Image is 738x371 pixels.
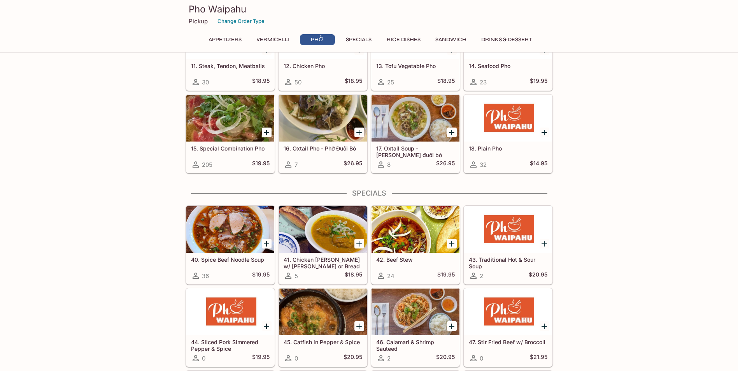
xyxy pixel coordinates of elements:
a: 43. Traditional Hot & Sour Soup2$20.95 [464,206,552,284]
div: 17. Oxtail Soup - Canh đuôi bò [372,95,459,142]
h5: 47. Stir Fried Beef w/ Broccoli [469,339,547,345]
p: Pickup [189,17,208,25]
span: 24 [387,272,394,280]
h3: Pho Waipahu [189,3,550,15]
span: 5 [294,272,298,280]
button: Add 40. Spice Beef Noodle Soup [262,239,272,248]
h5: $19.95 [252,160,270,169]
h5: $26.95 [436,160,455,169]
div: 12. Chicken Pho [279,12,367,59]
a: 46. Calamari & Shrimp Sauteed2$20.95 [371,288,460,367]
div: 41. Chicken curry w/ Rice or Bread [279,206,367,253]
div: 15. Special Combination Pho [186,95,274,142]
span: 0 [294,355,298,362]
div: 40. Spice Beef Noodle Soup [186,206,274,253]
h5: 15. Special Combination Pho [191,145,270,152]
button: Add 43. Traditional Hot & Sour Soup [540,239,549,248]
button: Appetizers [204,34,246,45]
h5: $19.95 [437,271,455,280]
button: Phở [300,34,335,45]
div: 45. Catfish in Pepper & Spice [279,289,367,335]
button: Add 41. Chicken curry w/ Rice or Bread [354,239,364,248]
h5: 14. Seafood Pho [469,63,547,69]
h5: 44. Sliced Pork Simmered Pepper & Spice [191,339,270,352]
h5: $21.95 [530,353,547,363]
h5: 41. Chicken [PERSON_NAME] w/ [PERSON_NAME] or Bread [284,256,362,269]
h5: 46. Calamari & Shrimp Sauteed [376,339,455,352]
div: 13. Tofu Vegetable Pho [372,12,459,59]
a: 15. Special Combination Pho205$19.95 [186,94,275,173]
button: Vermicelli [252,34,294,45]
button: Add 16. Oxtail Pho - Phở Đuôi Bò [354,128,364,137]
div: 47. Stir Fried Beef w/ Broccoli [464,289,552,335]
h5: 16. Oxtail Pho - Phở Đuôi Bò [284,145,362,152]
h5: 18. Plain Pho [469,145,547,152]
h5: $20.95 [529,271,547,280]
h5: 43. Traditional Hot & Sour Soup [469,256,547,269]
button: Add 47. Stir Fried Beef w/ Broccoli [540,321,549,331]
button: Rice Dishes [382,34,425,45]
button: Specials [341,34,376,45]
button: Add 45. Catfish in Pepper & Spice [354,321,364,331]
div: 46. Calamari & Shrimp Sauteed [372,289,459,335]
span: 2 [387,355,391,362]
button: Add 42. Beef Stew [447,239,457,248]
button: Add 18. Plain Pho [540,128,549,137]
button: Add 15. Special Combination Pho [262,128,272,137]
button: Add 46. Calamari & Shrimp Sauteed [447,321,457,331]
div: 44. Sliced Pork Simmered Pepper & Spice [186,289,274,335]
span: 0 [202,355,205,362]
h5: $20.95 [436,353,455,363]
button: Drinks & Dessert [477,34,536,45]
h5: $18.95 [345,77,362,87]
h5: $18.95 [345,271,362,280]
h5: $18.95 [437,77,455,87]
a: 16. Oxtail Pho - Phở Đuôi Bò7$26.95 [279,94,367,173]
span: 25 [387,79,394,86]
a: 40. Spice Beef Noodle Soup36$19.95 [186,206,275,284]
h5: 17. Oxtail Soup - [PERSON_NAME] đuôi bò [376,145,455,158]
span: 7 [294,161,298,168]
a: 18. Plain Pho32$14.95 [464,94,552,173]
button: Change Order Type [214,15,268,27]
span: 205 [202,161,212,168]
h5: $19.95 [252,271,270,280]
span: 36 [202,272,209,280]
h5: $14.95 [530,160,547,169]
a: 17. Oxtail Soup - [PERSON_NAME] đuôi bò8$26.95 [371,94,460,173]
span: 50 [294,79,302,86]
h5: $20.95 [344,353,362,363]
h4: Specials [186,189,553,198]
h5: $26.95 [344,160,362,169]
button: Sandwich [431,34,471,45]
span: 30 [202,79,209,86]
a: 47. Stir Fried Beef w/ Broccoli0$21.95 [464,288,552,367]
h5: 40. Spice Beef Noodle Soup [191,256,270,263]
a: 44. Sliced Pork Simmered Pepper & Spice0$19.95 [186,288,275,367]
button: Add 17. Oxtail Soup - Canh đuôi bò [447,128,457,137]
div: 18. Plain Pho [464,95,552,142]
h5: 45. Catfish in Pepper & Spice [284,339,362,345]
a: 42. Beef Stew24$19.95 [371,206,460,284]
span: 32 [480,161,487,168]
div: 43. Traditional Hot & Sour Soup [464,206,552,253]
div: 16. Oxtail Pho - Phở Đuôi Bò [279,95,367,142]
h5: 12. Chicken Pho [284,63,362,69]
h5: 42. Beef Stew [376,256,455,263]
span: 23 [480,79,487,86]
div: 42. Beef Stew [372,206,459,253]
h5: $18.95 [252,77,270,87]
a: 45. Catfish in Pepper & Spice0$20.95 [279,288,367,367]
h5: 13. Tofu Vegetable Pho [376,63,455,69]
div: 14. Seafood Pho [464,12,552,59]
span: 2 [480,272,483,280]
a: 41. Chicken [PERSON_NAME] w/ [PERSON_NAME] or Bread5$18.95 [279,206,367,284]
h5: $19.95 [530,77,547,87]
span: 0 [480,355,483,362]
button: Add 44. Sliced Pork Simmered Pepper & Spice [262,321,272,331]
div: 11. Steak, Tendon, Meatballs [186,12,274,59]
h5: $19.95 [252,353,270,363]
h5: 11. Steak, Tendon, Meatballs [191,63,270,69]
span: 8 [387,161,391,168]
